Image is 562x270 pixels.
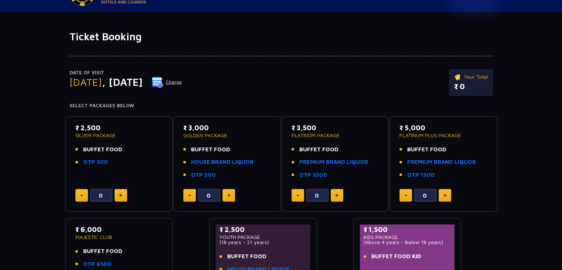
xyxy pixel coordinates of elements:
a: OTP 500 [191,171,216,179]
img: plus [227,193,231,197]
p: ₹ 6,000 [75,225,163,234]
h4: Select Packages Below [69,103,493,109]
a: HOUSE BRAND LIQUOR [191,158,253,166]
span: BUFFET FOOD [83,247,122,256]
span: BUFFET FOOD [227,252,266,261]
p: ₹ 3,000 [183,123,271,133]
p: Your Total [454,73,488,81]
p: PLATINUM PLUS PACKAGE [399,133,487,138]
a: OTP 1500 [407,171,435,179]
h1: Ticket Booking [69,30,493,43]
p: PLATINUM PACKAGE [292,133,379,138]
img: minus [297,195,299,196]
p: KIDS PACKAGE [364,234,451,240]
button: Change [151,76,182,88]
span: BUFFET FOOD [407,145,446,154]
img: plus [119,193,122,197]
p: SILVER PACKAGE [75,133,163,138]
span: [DATE] [69,76,102,88]
p: YOUTH PACKAGE [219,234,307,240]
span: BUFFET FOOD [83,145,122,154]
a: OTP 1000 [299,171,327,179]
p: ₹ 0 [454,81,488,92]
span: , [DATE] [102,76,143,88]
img: plus [443,193,447,197]
a: PREMIUM BRAND LIQUOR [299,158,368,166]
img: minus [188,195,191,196]
a: OTP 500 [83,158,108,166]
p: ₹ 5,000 [399,123,487,133]
p: ₹ 2,500 [219,225,307,234]
img: plus [335,193,338,197]
a: PREMIUM BRAND LIQUOR [407,158,476,166]
p: Date of Visit [69,69,182,77]
span: BUFFET FOOD [191,145,230,154]
p: ₹ 3,500 [292,123,379,133]
img: minus [81,195,83,196]
img: minus [405,195,407,196]
span: BUFFET FOOD [299,145,338,154]
p: GOLDEN PACKAGE [183,133,271,138]
img: ticket [454,73,462,81]
p: (18 years - 21 years) [219,240,307,245]
p: ₹ 1,500 [364,225,451,234]
p: (Above 4 years - Below 18 years) [364,240,451,245]
p: MAJESTIC CLUB [75,234,163,240]
p: ₹ 2,500 [75,123,163,133]
span: BUFFET FOOD KID [371,252,421,261]
a: OTP 6500 [83,260,112,269]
